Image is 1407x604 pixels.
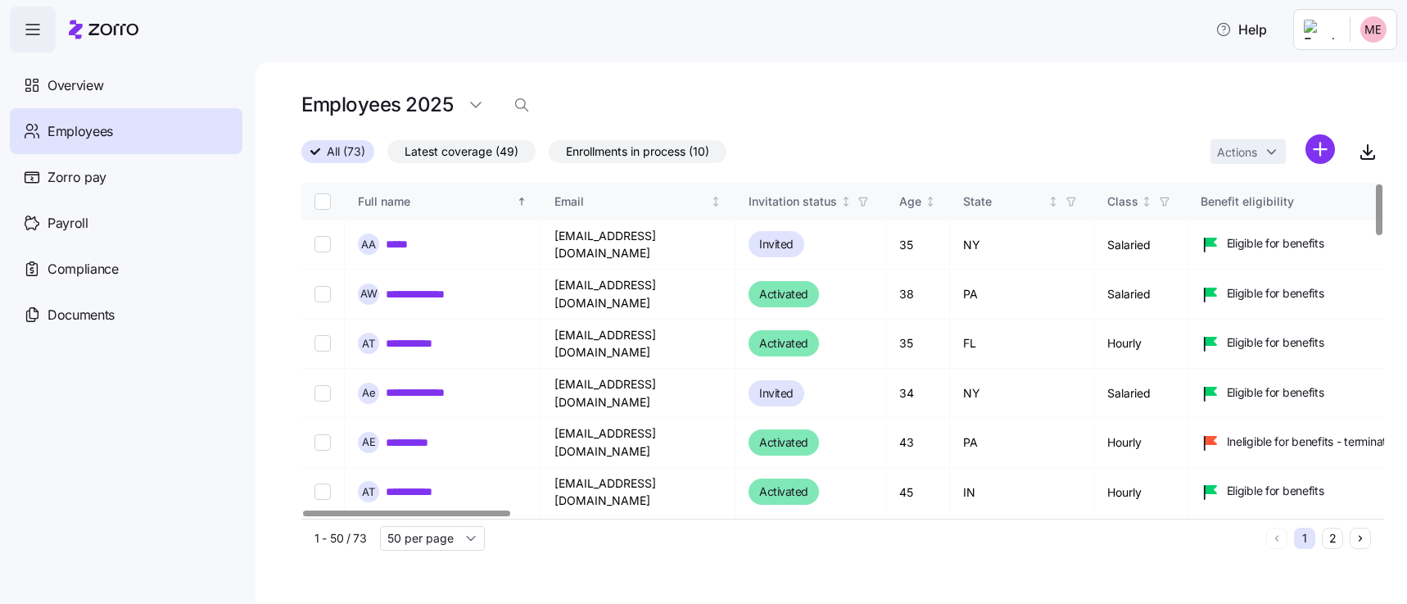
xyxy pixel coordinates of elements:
[10,108,242,154] a: Employees
[48,75,103,96] span: Overview
[1350,528,1371,549] button: Next page
[886,270,950,319] td: 38
[1266,528,1287,549] button: Previous page
[950,468,1094,517] td: IN
[1322,528,1343,549] button: 2
[314,193,331,210] input: Select all records
[899,193,921,211] div: Age
[301,92,453,117] h1: Employees 2025
[541,270,735,319] td: [EMAIL_ADDRESS][DOMAIN_NAME]
[759,482,808,502] span: Activated
[886,468,950,517] td: 45
[541,183,735,220] th: EmailNot sorted
[886,369,950,418] td: 34
[963,193,1045,211] div: State
[327,141,365,162] span: All (73)
[950,183,1094,220] th: StateNot sorted
[361,239,376,250] span: A A
[554,193,708,211] div: Email
[362,338,375,349] span: A T
[1094,270,1188,319] td: Salaried
[10,200,242,246] a: Payroll
[1094,418,1188,467] td: Hourly
[1360,16,1387,43] img: 31e9e50099b5da23fe2438ec09710b2b
[314,385,331,402] input: Select record 4
[362,437,376,447] span: A E
[1094,369,1188,418] td: Salaried
[48,121,113,142] span: Employees
[541,468,735,517] td: [EMAIL_ADDRESS][DOMAIN_NAME]
[1227,334,1324,351] span: Eligible for benefits
[1227,384,1324,401] span: Eligible for benefits
[314,434,331,451] input: Select record 5
[1094,183,1188,220] th: ClassNot sorted
[48,259,119,279] span: Compliance
[1304,20,1337,39] img: Employer logo
[1217,147,1257,158] span: Actions
[1094,468,1188,517] td: Hourly
[48,305,115,325] span: Documents
[314,335,331,352] input: Select record 3
[950,320,1094,369] td: FL
[886,183,950,220] th: AgeNot sorted
[48,213,88,234] span: Payroll
[950,270,1094,319] td: PA
[314,484,331,500] input: Select record 6
[749,193,837,211] div: Invitation status
[1141,196,1152,207] div: Not sorted
[759,433,808,452] span: Activated
[566,141,709,162] span: Enrollments in process (10)
[759,384,794,403] span: Invited
[360,288,378,299] span: A W
[10,62,242,108] a: Overview
[516,196,527,207] div: Sorted ascending
[405,141,518,162] span: Latest coverage (49)
[886,320,950,369] td: 35
[1227,483,1324,499] span: Eligible for benefits
[1227,235,1324,252] span: Eligible for benefits
[10,292,242,338] a: Documents
[10,154,242,200] a: Zorro pay
[1201,193,1400,211] div: Benefit eligibility
[10,246,242,292] a: Compliance
[358,193,513,211] div: Full name
[886,220,950,270] td: 35
[345,183,541,220] th: Full nameSorted ascending
[840,196,852,207] div: Not sorted
[362,388,376,398] span: A e
[1094,320,1188,369] td: Hourly
[314,530,367,547] span: 1 - 50 / 73
[950,220,1094,270] td: NY
[1094,220,1188,270] td: Salaried
[1227,434,1400,450] span: Ineligible for benefits - terminated
[314,236,331,252] input: Select record 1
[759,234,794,254] span: Invited
[1305,134,1335,164] svg: add icon
[1215,20,1267,39] span: Help
[1227,285,1324,302] span: Eligible for benefits
[1294,528,1315,549] button: 1
[759,334,808,353] span: Activated
[541,220,735,270] td: [EMAIL_ADDRESS][DOMAIN_NAME]
[925,196,936,207] div: Not sorted
[1202,13,1280,46] button: Help
[1107,193,1138,211] div: Class
[950,418,1094,467] td: PA
[1210,139,1286,164] button: Actions
[48,167,106,188] span: Zorro pay
[950,369,1094,418] td: NY
[541,369,735,418] td: [EMAIL_ADDRESS][DOMAIN_NAME]
[541,320,735,369] td: [EMAIL_ADDRESS][DOMAIN_NAME]
[362,487,375,497] span: A T
[886,418,950,467] td: 43
[759,284,808,304] span: Activated
[735,183,886,220] th: Invitation statusNot sorted
[710,196,722,207] div: Not sorted
[541,418,735,467] td: [EMAIL_ADDRESS][DOMAIN_NAME]
[314,286,331,302] input: Select record 2
[1047,196,1059,207] div: Not sorted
